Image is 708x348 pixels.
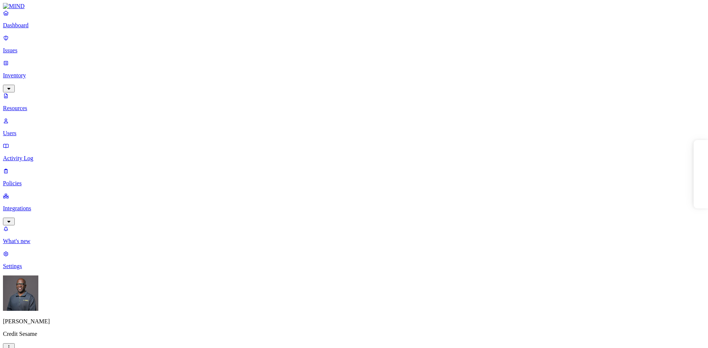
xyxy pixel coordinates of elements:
[3,10,705,29] a: Dashboard
[3,92,705,112] a: Resources
[3,238,705,245] p: What's new
[3,318,705,325] p: [PERSON_NAME]
[3,263,705,270] p: Settings
[3,331,705,337] p: Credit Sesame
[3,130,705,137] p: Users
[3,180,705,187] p: Policies
[3,3,25,10] img: MIND
[3,275,38,311] img: Gregory Thomas
[3,60,705,91] a: Inventory
[3,22,705,29] p: Dashboard
[3,72,705,79] p: Inventory
[3,117,705,137] a: Users
[3,155,705,162] p: Activity Log
[3,225,705,245] a: What's new
[3,35,705,54] a: Issues
[3,143,705,162] a: Activity Log
[3,3,705,10] a: MIND
[3,47,705,54] p: Issues
[3,205,705,212] p: Integrations
[3,168,705,187] a: Policies
[3,105,705,112] p: Resources
[3,250,705,270] a: Settings
[3,193,705,224] a: Integrations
